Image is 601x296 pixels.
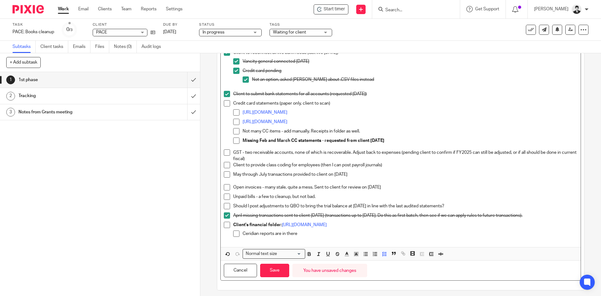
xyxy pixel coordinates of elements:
input: Search [385,8,441,13]
a: Work [58,6,69,12]
button: Save [260,264,289,277]
a: Notes (0) [114,41,137,53]
a: Reports [141,6,157,12]
label: Due by [163,22,191,27]
h1: Notes from Grants meeting [18,107,127,117]
small: /3 [69,28,73,32]
a: Email [78,6,89,12]
a: Team [121,6,131,12]
p: Not many CC items - add manually. Receipts in folder as well. [243,128,577,134]
label: Client [93,22,155,27]
button: Cancel [224,264,257,277]
p: GST - two receivable accounts, none of which is recoverable. Adjust back to expenses (pending cli... [233,149,577,162]
span: In progress [203,30,224,34]
label: Tags [270,22,332,27]
span: [DATE] [163,30,176,34]
p: Credit card pending [243,68,577,74]
p: April missing transactions sent to client [DATE] (transactions up to [DATE]. Do this as first bat... [233,212,577,219]
img: squarehead.jpg [572,4,582,14]
span: Waiting for client [273,30,306,34]
a: [URL][DOMAIN_NAME] [282,223,327,227]
input: Search for option [279,251,301,257]
span: PACE [96,30,107,34]
a: Subtasks [13,41,36,53]
div: 2 [6,92,15,101]
p: Client to provide class coding for employees (then I can post payroll journals) [233,162,577,168]
div: You have unsaved changes [292,264,367,277]
a: Clients [98,6,112,12]
p: Open invoices - many stale, quite a mess. Sent to client for review on [DATE] [233,184,577,190]
h1: 1st phase [18,75,127,85]
span: Get Support [475,7,499,11]
div: 3 [6,108,15,117]
span: Normal text size [244,251,278,257]
p: [PERSON_NAME] [534,6,568,12]
a: Audit logs [141,41,166,53]
a: Client tasks [40,41,68,53]
div: PACE: Books cleanup [13,29,54,35]
a: [URL][DOMAIN_NAME] [243,110,287,115]
p: Not an option, asked [PERSON_NAME] about .CSV files instead [252,76,577,83]
h1: Tracking [18,91,127,101]
div: 1 [6,75,15,84]
a: Files [95,41,109,53]
span: Start timer [324,6,345,13]
img: Pixie [13,5,44,13]
p: May through July transactions provided to client on [DATE] [233,171,577,178]
p: Vancity general connected [DATE] [243,58,577,65]
div: 0 [66,26,73,33]
strong: Missing Feb and March CC statements - requested from client [DATE] [243,138,384,143]
a: Settings [166,6,182,12]
button: + Add subtask [6,57,41,68]
a: [URL][DOMAIN_NAME] [243,120,287,124]
div: PACE - PACE: Books cleanup [314,4,348,14]
p: Unpaid bills - a few to cleanup, but not bad. [233,194,577,200]
label: Status [199,22,262,27]
p: Client to submit bank statements for all accounts (requested [DATE]) [233,91,577,97]
label: Task [13,22,54,27]
p: Ceridian reports are in there [243,231,577,237]
div: Search for option [243,249,305,259]
p: Credit card statements (paper only, client to scan) [233,100,577,106]
a: Emails [73,41,90,53]
strong: Client's financial folder: [233,223,282,227]
p: Should I post adjustments to QBO to bring the trial balance at [DATE] in line with the last audit... [233,203,577,209]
